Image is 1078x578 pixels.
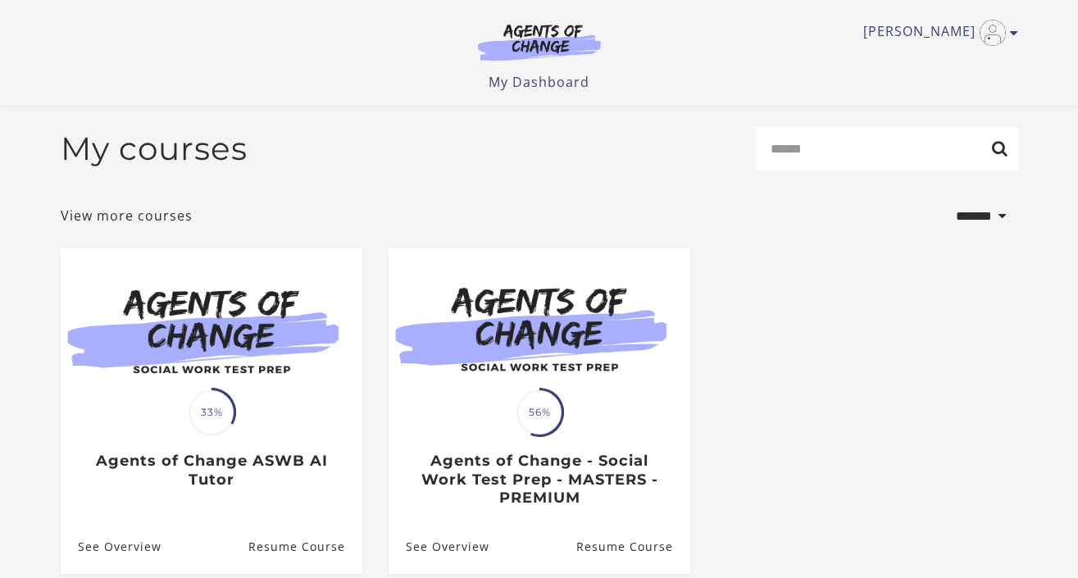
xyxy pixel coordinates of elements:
[406,452,672,507] h3: Agents of Change - Social Work Test Prep - MASTERS - PREMIUM
[489,73,589,91] a: My Dashboard
[389,520,489,573] a: Agents of Change - Social Work Test Prep - MASTERS - PREMIUM: See Overview
[461,23,618,61] img: Agents of Change Logo
[248,520,362,573] a: Agents of Change ASWB AI Tutor: Resume Course
[61,130,248,168] h2: My courses
[78,452,344,489] h3: Agents of Change ASWB AI Tutor
[575,520,689,573] a: Agents of Change - Social Work Test Prep - MASTERS - PREMIUM: Resume Course
[863,20,1010,46] a: Toggle menu
[189,390,234,435] span: 33%
[61,520,161,573] a: Agents of Change ASWB AI Tutor: See Overview
[517,390,562,435] span: 56%
[61,206,193,225] a: View more courses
